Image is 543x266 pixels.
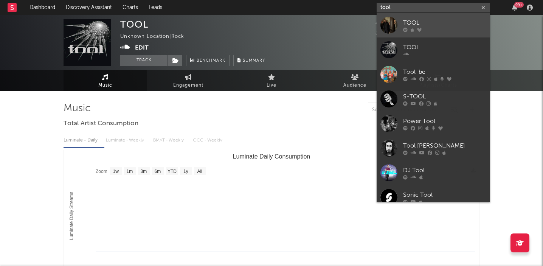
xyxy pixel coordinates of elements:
[403,166,486,175] div: DJ Tool
[403,190,486,199] div: Sonic Tool
[377,136,490,160] a: Tool [PERSON_NAME]
[243,59,265,63] span: Summary
[168,169,177,174] text: YTD
[267,81,276,90] span: Live
[135,43,149,53] button: Edit
[147,70,230,91] a: Engagement
[120,19,148,30] div: TOOL
[514,2,524,8] div: 99 +
[377,87,490,111] a: S-TOOL
[197,56,225,65] span: Benchmark
[113,169,119,174] text: 1w
[120,55,168,66] button: Track
[120,32,193,41] div: Unknown Location | Rock
[230,70,313,91] a: Live
[343,81,366,90] span: Audience
[313,70,396,91] a: Audience
[183,169,188,174] text: 1y
[403,18,486,27] div: TOOL
[377,62,490,87] a: Tool-be
[403,141,486,150] div: Tool [PERSON_NAME]
[173,81,203,90] span: Engagement
[186,55,230,66] a: Benchmark
[368,107,448,113] input: Search by song name or URL
[403,43,486,52] div: TOOL
[377,3,490,12] input: Search for artists
[127,169,133,174] text: 1m
[403,92,486,101] div: S-TOOL
[377,185,490,210] a: Sonic Tool
[64,119,138,128] span: Total Artist Consumption
[377,111,490,136] a: Power Tool
[403,117,486,126] div: Power Tool
[69,192,74,240] text: Luminate Daily Streams
[96,169,107,174] text: Zoom
[377,13,490,37] a: TOOL
[98,81,112,90] span: Music
[64,70,147,91] a: Music
[377,37,490,62] a: TOOL
[141,169,147,174] text: 3m
[375,21,401,26] span: 35,234
[377,160,490,185] a: DJ Tool
[512,5,517,11] button: 99+
[233,153,310,160] text: Luminate Daily Consumption
[403,67,486,76] div: Tool-be
[233,55,269,66] button: Summary
[197,169,202,174] text: All
[375,31,420,36] span: Jump Score: 60.0
[155,169,161,174] text: 6m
